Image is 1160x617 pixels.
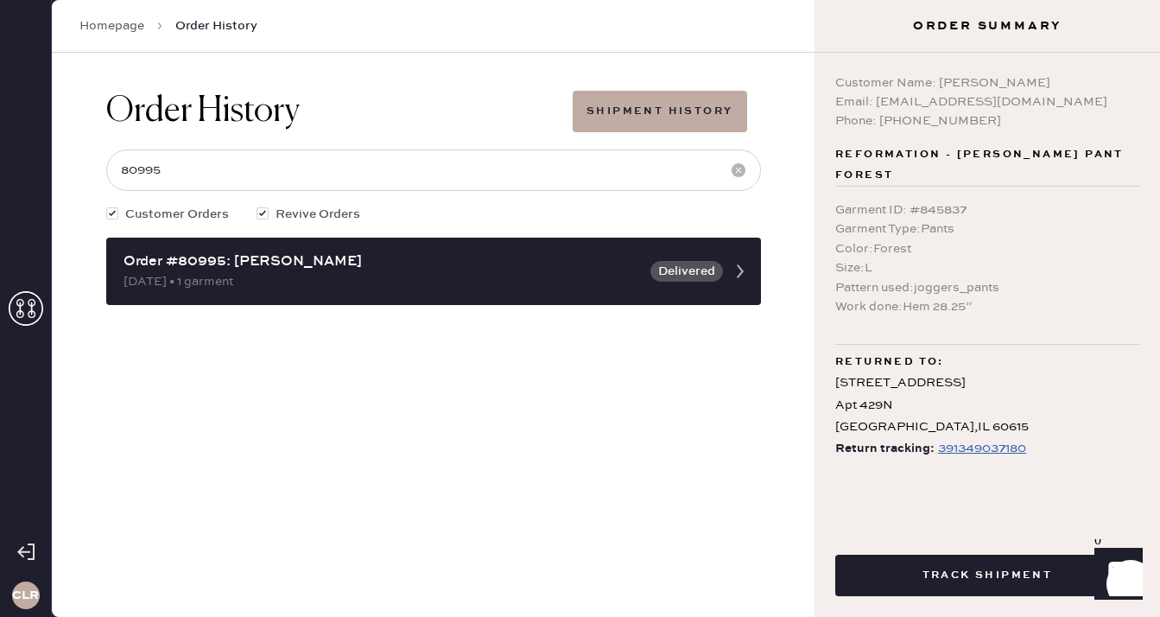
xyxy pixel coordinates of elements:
[815,17,1160,35] h3: Order Summary
[106,149,761,191] input: Search by order number, customer name, email or phone number
[835,555,1139,596] button: Track Shipment
[835,92,1139,111] div: Email: [EMAIL_ADDRESS][DOMAIN_NAME]
[935,438,1026,460] a: 391349037180
[573,91,746,132] button: Shipment History
[835,73,1139,92] div: Customer Name: [PERSON_NAME]
[835,219,1139,239] div: Garment Type : Pants
[835,278,1139,297] div: Pattern used : joggers_pants
[835,200,1139,219] div: Garment ID : # 845837
[175,17,257,35] span: Order History
[106,91,300,132] h1: Order History
[835,258,1139,277] div: Size : L
[124,272,640,291] div: [DATE] • 1 garment
[835,566,1139,582] a: Track Shipment
[12,589,39,601] h3: CLR
[276,205,360,224] span: Revive Orders
[835,438,935,460] span: Return tracking:
[835,239,1139,258] div: Color : Forest
[835,297,1139,316] div: Work done : Hem 28.25”
[650,261,723,282] button: Delivered
[79,17,144,35] a: Homepage
[1078,539,1152,614] iframe: Front Chat
[835,144,1139,186] span: Reformation - [PERSON_NAME] Pant Forest
[124,251,640,272] div: Order #80995: [PERSON_NAME]
[835,372,1139,438] div: [STREET_ADDRESS] Apt 429N [GEOGRAPHIC_DATA] , IL 60615
[835,111,1139,130] div: Phone: [PHONE_NUMBER]
[125,205,229,224] span: Customer Orders
[835,352,944,372] span: Returned to:
[938,438,1026,459] div: https://www.fedex.com/apps/fedextrack/?tracknumbers=391349037180&cntry_code=US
